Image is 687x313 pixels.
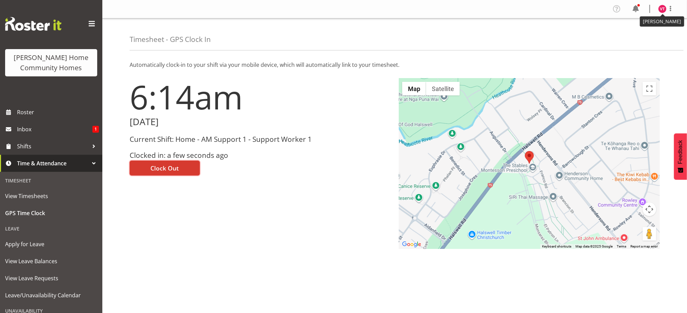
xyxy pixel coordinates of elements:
[130,151,391,159] h3: Clocked in: a few seconds ago
[5,290,97,300] span: Leave/Unavailability Calendar
[400,240,423,249] a: Open this area in Google Maps (opens a new window)
[5,273,97,283] span: View Leave Requests
[402,82,426,95] button: Show street map
[658,5,667,13] img: vanessa-thornley8527.jpg
[643,227,656,241] button: Drag Pegman onto the map to open Street View
[5,208,97,218] span: GPS Time Clock
[617,244,626,248] a: Terms
[643,203,656,216] button: Map camera controls
[17,124,92,134] span: Inbox
[677,140,684,164] span: Feedback
[130,35,211,43] h4: Timesheet - GPS Clock In
[130,135,391,143] h3: Current Shift: Home - AM Support 1 - Support Worker 1
[2,174,101,188] div: Timesheet
[542,244,571,249] button: Keyboard shortcuts
[130,161,200,176] button: Clock Out
[17,141,89,151] span: Shifts
[130,78,391,115] h1: 6:14am
[17,158,89,168] span: Time & Attendance
[92,126,99,133] span: 1
[2,253,101,270] a: View Leave Balances
[17,107,99,117] span: Roster
[2,205,101,222] a: GPS Time Clock
[400,240,423,249] img: Google
[5,17,61,31] img: Rosterit website logo
[2,287,101,304] a: Leave/Unavailability Calendar
[426,82,460,95] button: Show satellite imagery
[12,53,90,73] div: [PERSON_NAME] Home Community Homes
[674,133,687,180] button: Feedback - Show survey
[2,236,101,253] a: Apply for Leave
[130,117,391,127] h2: [DATE]
[2,222,101,236] div: Leave
[5,239,97,249] span: Apply for Leave
[5,256,97,266] span: View Leave Balances
[5,191,97,201] span: View Timesheets
[2,270,101,287] a: View Leave Requests
[130,61,660,69] p: Automatically clock-in to your shift via your mobile device, which will automatically link to you...
[151,164,179,173] span: Clock Out
[575,244,613,248] span: Map data ©2025 Google
[643,82,656,95] button: Toggle fullscreen view
[630,244,658,248] a: Report a map error
[2,188,101,205] a: View Timesheets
